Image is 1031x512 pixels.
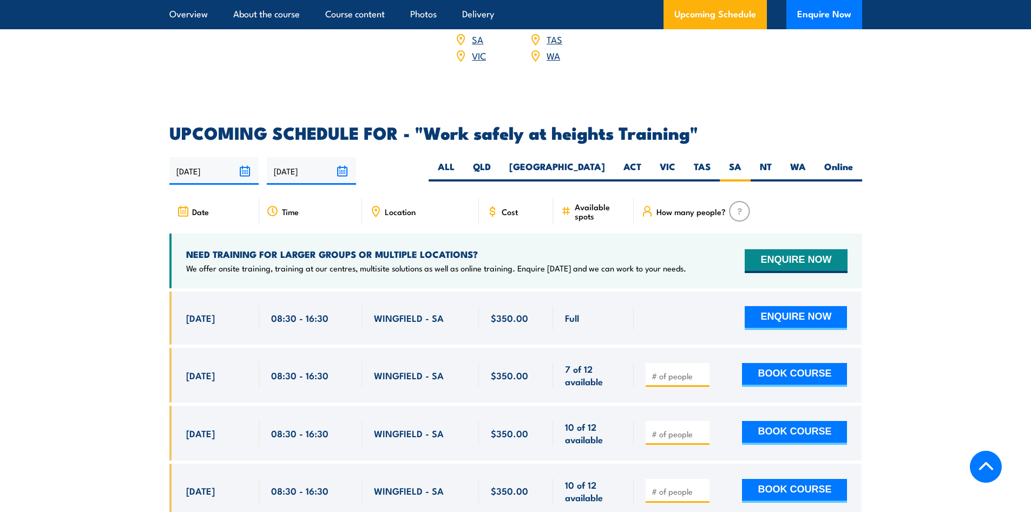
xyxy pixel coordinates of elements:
a: VIC [472,49,486,62]
label: VIC [651,160,685,182]
span: 10 of 12 available [565,420,622,446]
button: BOOK COURSE [742,479,847,503]
h4: NEED TRAINING FOR LARGER GROUPS OR MULTIPLE LOCATIONS? [186,248,686,260]
span: 10 of 12 available [565,478,622,504]
label: TAS [685,160,720,182]
span: $350.00 [491,369,528,381]
span: Time [282,207,299,216]
input: # of people [652,486,706,497]
span: $350.00 [491,484,528,497]
label: WA [781,160,815,182]
h2: UPCOMING SCHEDULE FOR - "Work safely at heights Training" [169,125,862,140]
span: WINGFIELD - SA [374,312,444,324]
span: 08:30 - 16:30 [271,427,329,439]
button: BOOK COURSE [742,421,847,445]
label: NT [751,160,781,182]
span: $350.00 [491,427,528,439]
span: Cost [502,207,518,216]
span: [DATE] [186,312,215,324]
span: Date [192,207,209,216]
a: TAS [547,33,562,46]
p: We offer onsite training, training at our centres, multisite solutions as well as online training... [186,263,686,274]
button: ENQUIRE NOW [745,306,847,330]
span: [DATE] [186,369,215,381]
button: BOOK COURSE [742,363,847,387]
span: 08:30 - 16:30 [271,484,329,497]
a: WA [547,49,560,62]
input: # of people [652,371,706,381]
span: Location [385,207,416,216]
span: 08:30 - 16:30 [271,312,329,324]
a: SA [472,33,483,46]
span: Available spots [575,202,626,221]
input: # of people [652,429,706,439]
span: $350.00 [491,312,528,324]
label: SA [720,160,751,182]
input: From date [169,157,259,185]
span: 08:30 - 16:30 [271,369,329,381]
label: ALL [429,160,464,182]
span: [DATE] [186,484,215,497]
button: ENQUIRE NOW [745,249,847,273]
label: [GEOGRAPHIC_DATA] [500,160,614,182]
label: Online [815,160,862,182]
span: Full [565,312,579,324]
span: WINGFIELD - SA [374,484,444,497]
span: 7 of 12 available [565,362,622,388]
span: How many people? [656,207,726,216]
label: QLD [464,160,500,182]
span: WINGFIELD - SA [374,427,444,439]
label: ACT [614,160,651,182]
input: To date [267,157,356,185]
span: [DATE] [186,427,215,439]
span: WINGFIELD - SA [374,369,444,381]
